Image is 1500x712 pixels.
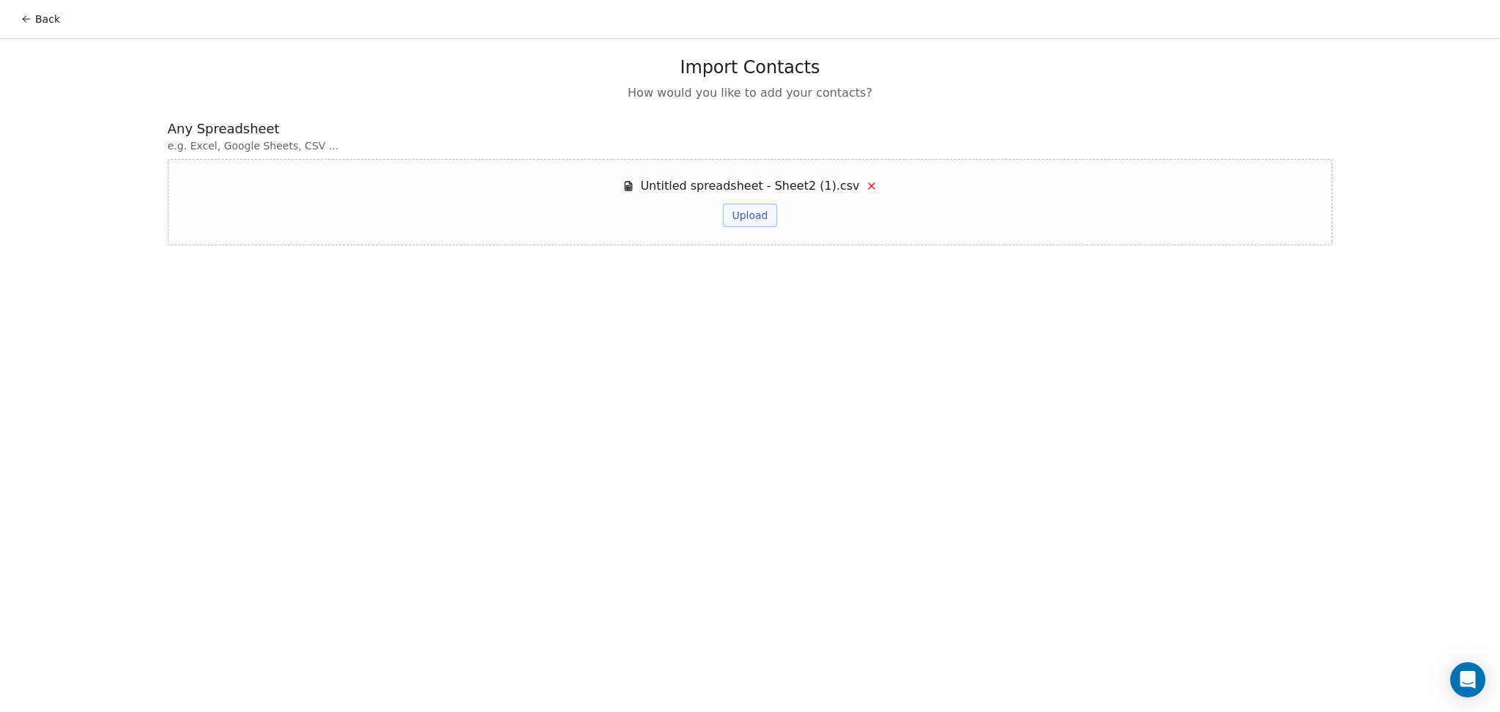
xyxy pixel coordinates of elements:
span: Untitled spreadsheet - Sheet2 (1).csv [640,177,859,195]
span: Any Spreadsheet [168,119,1332,138]
button: Back [12,6,69,32]
span: How would you like to add your contacts? [628,84,872,102]
span: e.g. Excel, Google Sheets, CSV ... [168,138,1332,153]
div: Open Intercom Messenger [1450,662,1485,697]
span: Import Contacts [680,56,820,78]
button: Upload [723,204,776,227]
